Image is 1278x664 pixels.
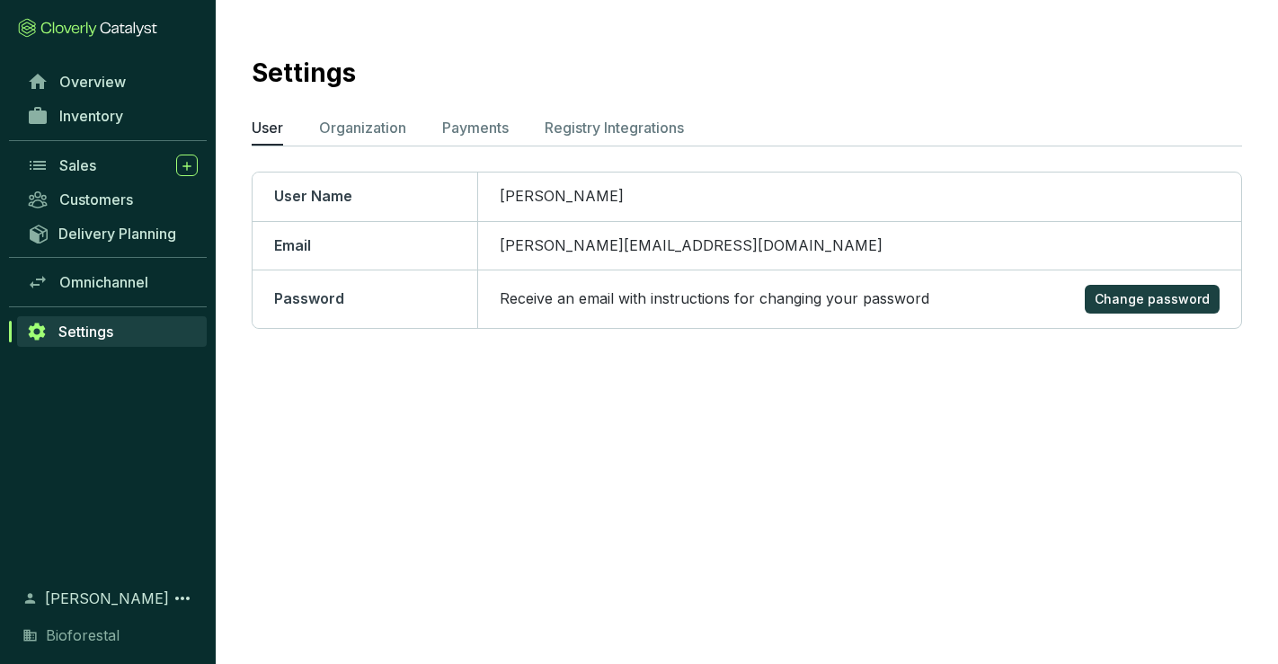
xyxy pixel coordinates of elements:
[46,624,120,646] span: Bioforestal
[58,323,113,341] span: Settings
[252,117,283,138] p: User
[500,187,624,205] span: [PERSON_NAME]
[18,218,207,248] a: Delivery Planning
[59,73,126,91] span: Overview
[58,225,176,243] span: Delivery Planning
[1095,290,1210,308] span: Change password
[18,267,207,297] a: Omnichannel
[59,156,96,174] span: Sales
[319,117,406,138] p: Organization
[500,289,929,309] p: Receive an email with instructions for changing your password
[1085,285,1220,314] button: Change password
[545,117,684,138] p: Registry Integrations
[442,117,509,138] p: Payments
[18,101,207,131] a: Inventory
[500,236,883,254] span: [PERSON_NAME][EMAIL_ADDRESS][DOMAIN_NAME]
[18,150,207,181] a: Sales
[59,107,123,125] span: Inventory
[274,289,344,307] span: Password
[18,184,207,215] a: Customers
[59,273,148,291] span: Omnichannel
[17,316,207,347] a: Settings
[274,236,311,254] span: Email
[18,66,207,97] a: Overview
[274,187,352,205] span: User Name
[45,588,169,609] span: [PERSON_NAME]
[252,54,356,92] h2: Settings
[59,190,133,208] span: Customers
